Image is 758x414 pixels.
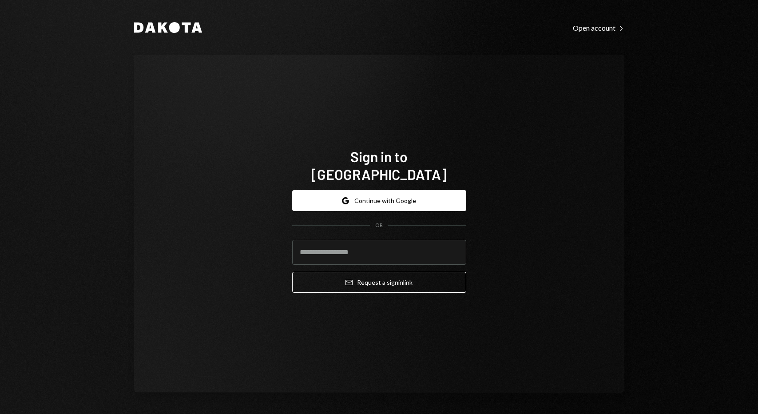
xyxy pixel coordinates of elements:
[573,24,624,32] div: Open account
[375,222,383,229] div: OR
[292,190,466,211] button: Continue with Google
[292,147,466,183] h1: Sign in to [GEOGRAPHIC_DATA]
[573,23,624,32] a: Open account
[292,272,466,293] button: Request a signinlink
